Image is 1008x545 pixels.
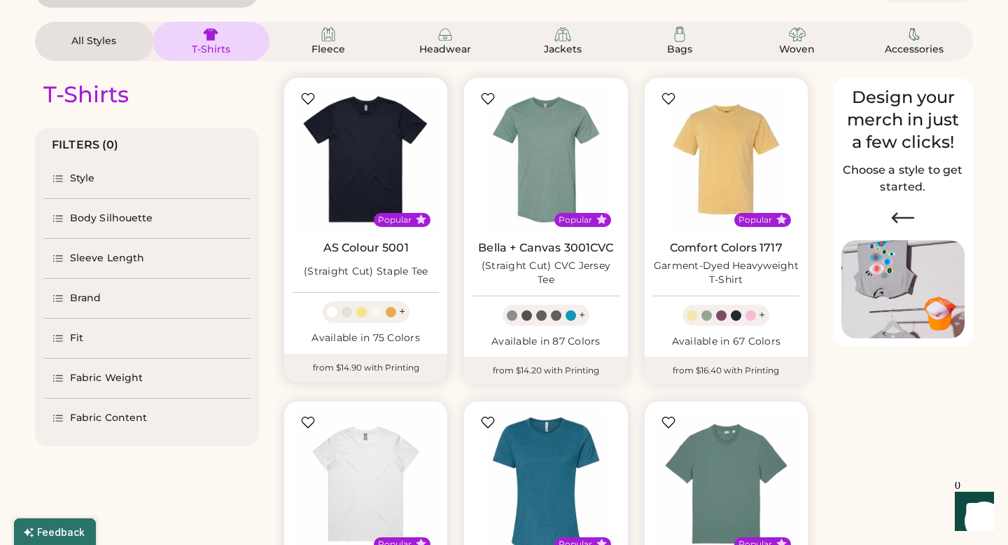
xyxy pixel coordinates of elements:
div: Available in 75 Colors [293,331,439,345]
div: Fleece [297,43,360,57]
div: Body Silhouette [70,212,153,226]
div: Bags [648,43,711,57]
img: AS Colour 5001 (Straight Cut) Staple Tee [293,86,439,233]
div: Accessories [883,43,946,57]
img: Fleece Icon [320,26,337,43]
div: Fit [70,331,83,345]
img: Woven Icon [789,26,806,43]
a: Comfort Colors 1717 [670,241,783,255]
div: Popular [738,214,772,226]
div: All Styles [62,34,125,48]
div: Brand [70,291,101,305]
div: Popular [559,214,592,226]
div: Fabric Weight [70,371,143,385]
div: Available in 67 Colors [653,335,799,349]
div: from $14.90 with Printing [284,354,447,382]
div: Woven [766,43,829,57]
div: Popular [378,214,412,226]
img: BELLA + CANVAS 3001CVC (Straight Cut) CVC Jersey Tee [472,86,619,233]
div: T-Shirts [179,43,242,57]
div: Jackets [531,43,594,57]
a: Bella + Canvas 3001CVC [478,241,613,255]
div: Sleeve Length [70,251,144,265]
button: Popular Style [596,214,607,225]
button: Popular Style [416,214,426,225]
div: Style [70,172,95,186]
div: + [579,308,585,323]
div: from $16.40 with Printing [645,357,808,385]
div: Available in 87 Colors [472,335,619,349]
img: Comfort Colors 1717 Garment-Dyed Heavyweight T-Shirt [653,86,799,233]
img: Bags Icon [671,26,688,43]
img: Image of Lisa Congdon Eye Print on T-Shirt and Hat [841,240,965,339]
div: Fabric Content [70,411,147,425]
div: + [759,308,765,323]
button: Popular Style [776,214,787,225]
div: (Straight Cut) Staple Tee [304,265,428,279]
div: from $14.20 with Printing [464,357,627,385]
div: FILTERS (0) [52,137,119,153]
div: Headwear [414,43,477,57]
img: T-Shirts Icon [202,26,219,43]
div: Garment-Dyed Heavyweight T-Shirt [653,259,799,287]
div: + [399,304,405,319]
h2: Choose a style to get started. [841,162,965,195]
div: T-Shirts [43,81,129,109]
img: Jackets Icon [554,26,571,43]
div: (Straight Cut) CVC Jersey Tee [472,259,619,287]
iframe: Front Chat [941,482,1002,542]
a: AS Colour 5001 [323,241,409,255]
img: Headwear Icon [437,26,454,43]
img: Accessories Icon [906,26,923,43]
div: Design your merch in just a few clicks! [841,86,965,153]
